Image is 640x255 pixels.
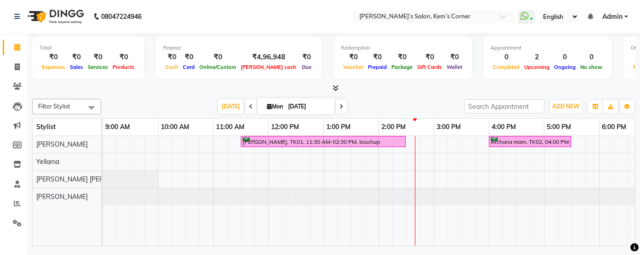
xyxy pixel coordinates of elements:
[238,64,299,70] span: [PERSON_NAME] cash
[163,64,181,70] span: Cash
[36,158,59,166] span: Yellama
[40,44,137,52] div: Total
[103,120,132,134] a: 9:00 AM
[552,52,578,62] div: 0
[324,120,353,134] a: 1:00 PM
[285,100,331,113] input: 2025-09-01
[110,52,137,62] div: ₹0
[379,120,408,134] a: 2:00 PM
[444,64,464,70] span: Wallet
[341,44,464,52] div: Redemption
[36,140,88,148] span: [PERSON_NAME]
[415,64,444,70] span: Gift Cards
[265,103,285,110] span: Mon
[444,52,464,62] div: ₹0
[242,137,405,146] div: [PERSON_NAME], TK01, 11:30 AM-02:30 PM, touchup
[550,100,582,113] button: ADD NEW
[366,52,389,62] div: ₹0
[415,52,444,62] div: ₹0
[40,52,68,62] div: ₹0
[341,52,366,62] div: ₹0
[300,64,314,70] span: Due
[181,52,197,62] div: ₹0
[544,120,573,134] a: 5:00 PM
[341,64,366,70] span: Voucher
[269,120,301,134] a: 12:00 PM
[214,120,247,134] a: 11:00 AM
[218,99,244,113] span: [DATE]
[366,64,389,70] span: Prepaid
[181,64,197,70] span: Card
[464,99,544,113] input: Search Appointment
[491,52,522,62] div: 0
[197,52,238,62] div: ₹0
[163,52,181,62] div: ₹0
[490,137,570,146] div: Archana mam, TK02, 04:00 PM-05:30 PM, touchup
[85,64,110,70] span: Services
[36,123,56,131] span: Stylist
[40,64,68,70] span: Expenses
[68,64,85,70] span: Sales
[36,175,141,183] span: [PERSON_NAME] [PERSON_NAME]
[552,64,578,70] span: Ongoing
[578,52,605,62] div: 0
[85,52,110,62] div: ₹0
[23,4,86,29] img: logo
[110,64,137,70] span: Products
[197,64,238,70] span: Online/Custom
[600,120,629,134] a: 6:00 PM
[36,193,88,201] span: [PERSON_NAME]
[491,64,522,70] span: Completed
[602,12,623,22] span: Admin
[38,102,70,110] span: Filter Stylist
[389,52,415,62] div: ₹0
[299,52,315,62] div: ₹0
[238,52,299,62] div: ₹4,96,948
[522,64,552,70] span: Upcoming
[552,103,579,110] span: ADD NEW
[489,120,518,134] a: 4:00 PM
[101,4,142,29] b: 08047224946
[68,52,85,62] div: ₹0
[434,120,463,134] a: 3:00 PM
[522,52,552,62] div: 2
[163,44,315,52] div: Finance
[389,64,415,70] span: Package
[578,64,605,70] span: No show
[491,44,605,52] div: Appointment
[159,120,192,134] a: 10:00 AM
